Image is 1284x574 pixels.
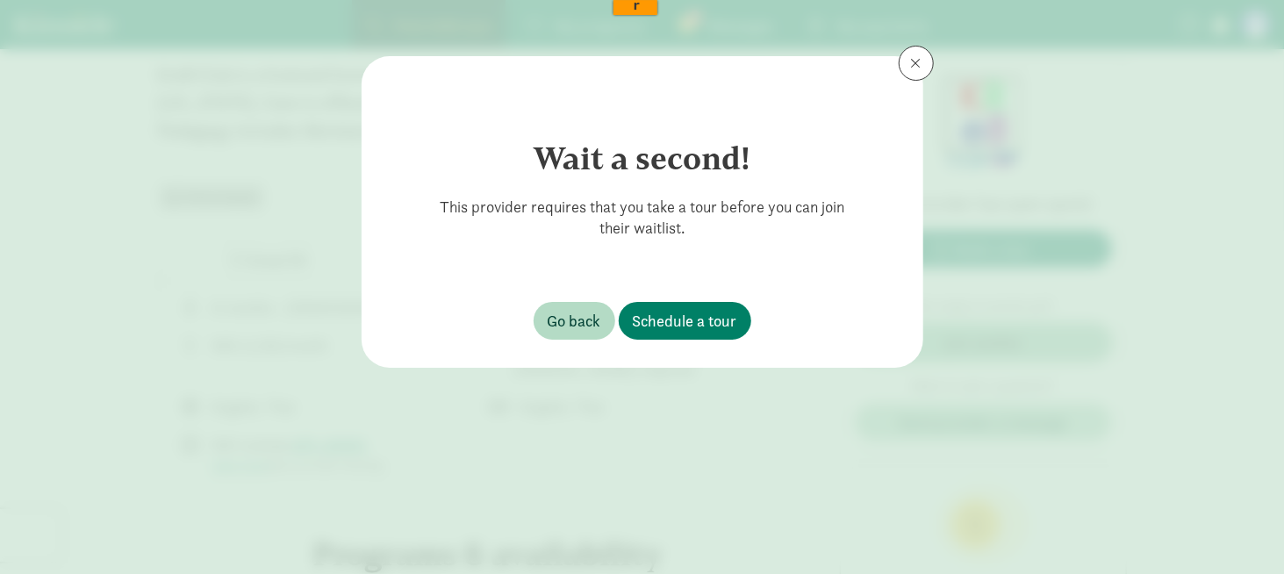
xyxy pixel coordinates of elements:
img: hcrasmus [43,6,65,28]
a: Clear [328,18,357,31]
a: Copy [299,18,328,31]
p: This provider requires that you take a tour before you can join their waitlist. [403,183,882,239]
input: ASIN [270,4,354,18]
button: Schedule a tour [619,302,751,340]
button: Go back [534,302,615,340]
a: View [270,18,299,31]
input: ASIN, PO, Alias, + more... [93,7,233,30]
span: Schedule a tour [633,309,737,333]
span: Go back [548,309,601,333]
h3: Wait a second! [403,140,882,176]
